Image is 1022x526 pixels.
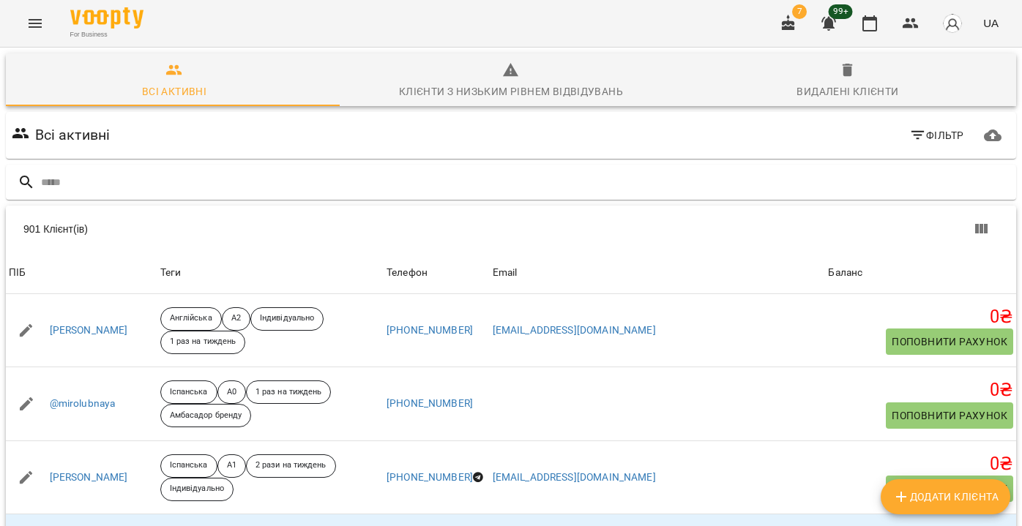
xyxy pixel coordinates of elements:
h5: 0 ₴ [828,306,1013,328]
p: Індивідуально [170,483,224,495]
button: Додати клієнта [881,479,1010,514]
div: Баланс [828,264,862,282]
h5: 0 ₴ [828,453,1013,476]
div: Всі активні [142,83,206,100]
div: Іспанська [160,380,217,404]
div: Sort [9,264,26,282]
p: Іспанська [170,386,208,399]
div: Table Toolbar [6,206,1016,252]
span: Поповнити рахунок [892,333,1007,350]
span: Телефон [387,264,487,282]
div: ПІБ [9,264,26,282]
div: Англійська [160,307,222,331]
h6: Всі активні [35,124,111,146]
span: ПІБ [9,264,154,282]
p: 2 рази на тиждень [255,459,327,472]
p: 1 раз на тиждень [255,386,322,399]
div: Телефон [387,264,428,282]
p: A2 [231,312,241,325]
a: [EMAIL_ADDRESS][DOMAIN_NAME] [493,324,656,336]
p: A0 [227,386,236,399]
div: Іспанська [160,454,217,478]
button: Поповнити рахунок [886,476,1013,502]
img: avatar_s.png [942,13,963,34]
div: Sort [828,264,862,282]
div: 901 Клієнт(ів) [23,222,526,236]
div: 1 раз на тиждень [246,380,332,404]
button: Показати колонки [963,211,999,247]
span: 99+ [829,4,853,19]
a: [EMAIL_ADDRESS][DOMAIN_NAME] [493,471,656,483]
div: Теги [160,264,381,282]
p: Англійська [170,312,212,325]
div: Клієнти з низьким рівнем відвідувань [399,83,623,100]
a: [PHONE_NUMBER] [387,471,473,483]
p: 1 раз на тиждень [170,336,236,348]
span: Фільтр [909,127,964,144]
button: Поповнити рахунок [886,402,1013,429]
a: [PHONE_NUMBER] [387,324,473,336]
a: [PERSON_NAME] [50,323,128,338]
button: Поповнити рахунок [886,328,1013,355]
a: [PERSON_NAME] [50,470,128,485]
p: Іспанська [170,459,208,472]
p: Індивідуально [260,312,314,325]
span: Баланс [828,264,1013,282]
span: 7 [792,4,807,19]
span: For Business [70,30,143,40]
div: 1 раз на тиждень [160,331,246,354]
p: A1 [227,459,236,472]
span: Додати клієнта [892,488,999,506]
a: [PHONE_NUMBER] [387,397,473,409]
div: Індивідуально [250,307,324,331]
button: Menu [18,6,53,41]
span: Поповнити рахунок [892,407,1007,424]
div: Email [493,264,518,282]
div: A0 [217,380,246,404]
span: Email [493,264,823,282]
div: Видалені клієнти [797,83,898,100]
div: Амбасадор бренду [160,404,252,427]
div: A2 [222,307,250,331]
span: UA [983,15,999,31]
p: Амбасадор бренду [170,410,242,422]
h5: 0 ₴ [828,379,1013,402]
div: A1 [217,454,246,478]
div: Sort [493,264,518,282]
a: @mirolubnaya [50,397,116,411]
div: 2 рази на тиждень [246,454,336,478]
div: Sort [387,264,428,282]
button: UA [977,10,1004,37]
img: Voopty Logo [70,7,143,29]
button: Фільтр [903,122,970,149]
div: Індивідуально [160,478,234,501]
